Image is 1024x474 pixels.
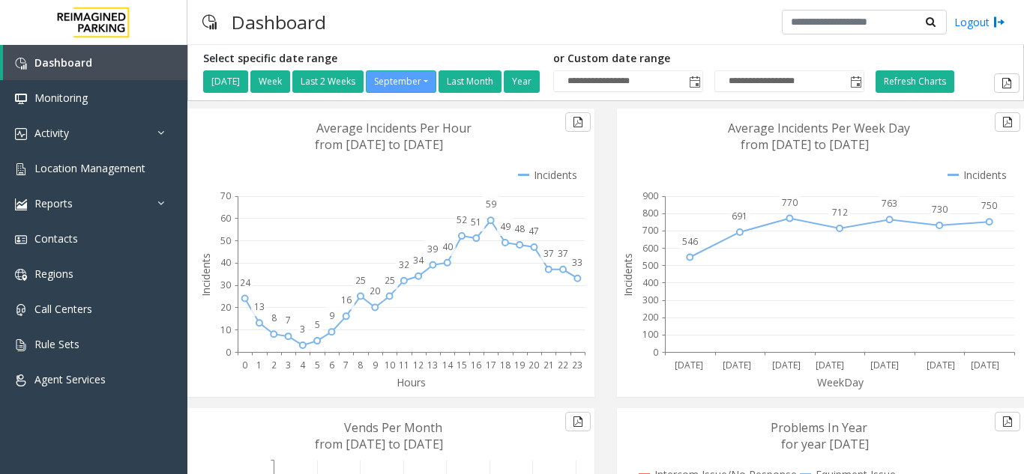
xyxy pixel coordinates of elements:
text: from [DATE] to [DATE] [315,436,443,452]
span: Toggle popup [847,71,864,92]
text: Incidents [621,253,635,297]
text: 50 [220,234,231,247]
text: 25 [385,274,395,287]
text: 500 [642,259,658,272]
text: 47 [528,225,539,237]
text: Vends Per Month [344,419,442,436]
button: [DATE] [203,70,248,93]
text: 39 [427,243,438,255]
h5: or Custom date range [553,52,864,65]
text: 20 [370,285,380,297]
text: WeekDay [817,375,864,389]
text: 546 [682,235,698,248]
img: 'icon' [15,163,27,175]
span: Monitoring [34,91,88,105]
text: 3 [286,359,291,371]
text: 24 [240,276,251,289]
text: 13 [427,359,438,371]
button: Last 2 Weeks [292,70,364,93]
text: 10 [220,323,231,336]
span: Dashboard [34,55,92,70]
img: 'icon' [15,198,27,210]
span: Reports [34,196,73,210]
span: Activity [34,126,69,140]
button: Export to pdf [565,412,591,431]
img: logout [993,14,1005,30]
text: 21 [543,359,554,371]
text: 700 [642,224,658,237]
button: Export to pdf [995,412,1020,431]
text: 12 [413,359,424,371]
text: 0 [242,359,247,371]
text: 8 [358,359,363,371]
img: 'icon' [15,128,27,140]
text: from [DATE] to [DATE] [741,136,869,153]
text: 25 [355,274,366,287]
text: [DATE] [816,359,844,371]
text: 7 [343,359,349,371]
text: 10 [385,359,395,371]
text: 0 [226,346,231,359]
button: Year [504,70,540,93]
span: Rule Sets [34,337,79,351]
text: 763 [882,197,897,210]
text: 15 [457,359,467,371]
text: 7 [286,314,291,326]
text: 40 [442,240,453,253]
text: 59 [486,198,496,210]
text: Hours [397,375,426,389]
h3: Dashboard [224,4,334,40]
text: 20 [220,301,231,314]
text: 200 [642,311,658,323]
button: Export to pdf [565,112,591,132]
text: 23 [572,359,582,371]
text: 18 [500,359,511,371]
span: Location Management [34,161,145,175]
text: 8 [271,312,277,324]
text: for year [DATE] [781,436,869,452]
text: 800 [642,207,658,219]
img: 'icon' [15,339,27,351]
text: 37 [558,247,568,260]
text: [DATE] [675,359,703,371]
text: 34 [413,254,424,267]
img: 'icon' [15,269,27,281]
img: pageIcon [202,4,217,40]
text: 5 [315,359,320,371]
text: 9 [329,309,334,322]
button: Export to pdf [995,112,1020,132]
text: 48 [514,222,525,235]
text: from [DATE] to [DATE] [315,136,443,153]
text: 13 [254,300,265,313]
text: 70 [220,189,231,202]
text: 770 [782,196,798,209]
img: 'icon' [15,304,27,316]
text: 30 [220,279,231,291]
text: 900 [642,189,658,202]
text: 1 [256,359,262,371]
text: 51 [471,216,481,228]
text: 14 [442,359,454,371]
text: 5 [315,318,320,331]
text: [DATE] [723,359,751,371]
text: 60 [220,212,231,225]
text: 730 [932,203,948,216]
text: Average Incidents Per Hour [316,120,472,136]
text: 712 [832,206,848,219]
text: 4 [300,359,306,371]
a: Logout [954,14,1005,30]
text: [DATE] [927,359,955,371]
text: Incidents [199,253,213,297]
span: Contacts [34,231,78,246]
text: 100 [642,328,658,341]
text: 52 [457,213,467,226]
span: Call Centers [34,302,92,316]
img: 'icon' [15,374,27,386]
img: 'icon' [15,58,27,70]
span: Agent Services [34,372,106,386]
text: 750 [981,199,997,212]
text: 16 [341,294,352,306]
button: Export to pdf [994,73,1020,93]
text: 17 [486,359,496,371]
text: 37 [543,247,554,260]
